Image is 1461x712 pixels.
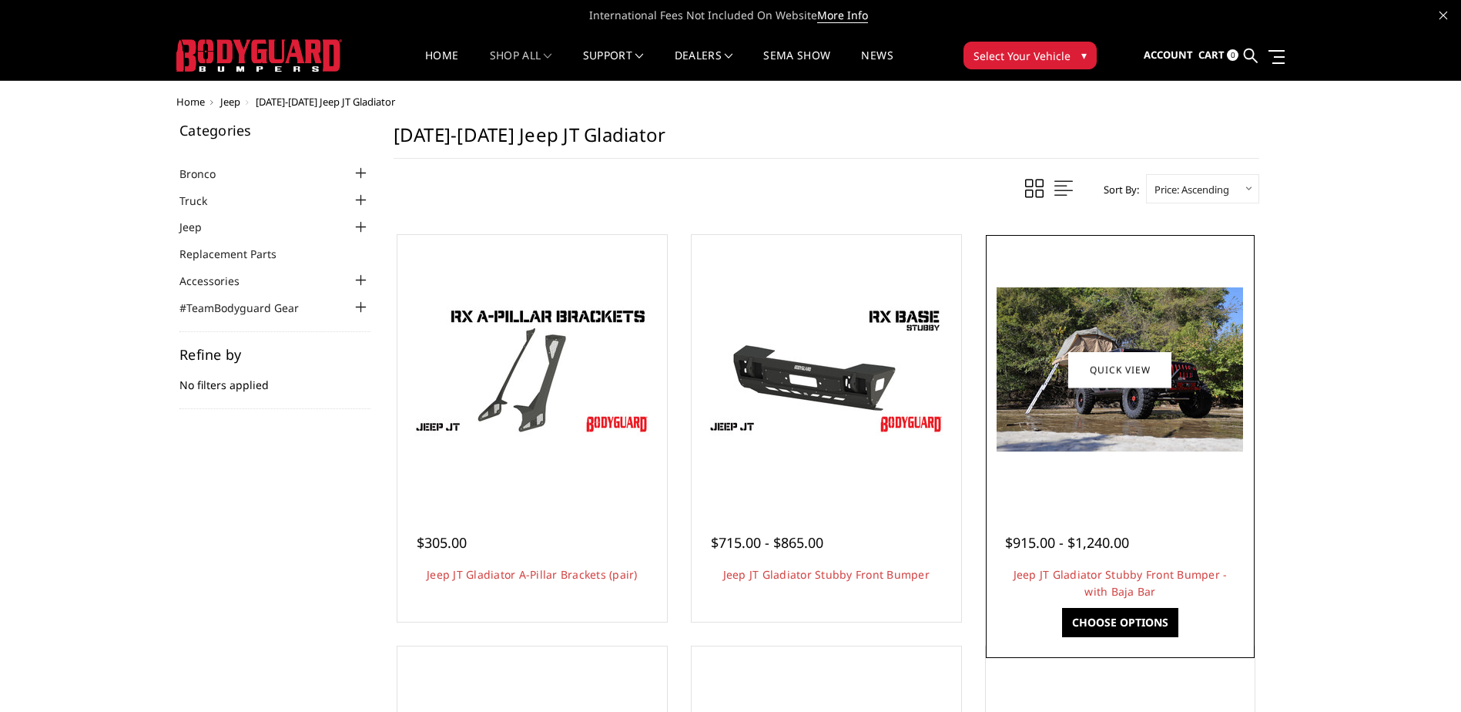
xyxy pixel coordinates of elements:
iframe: Chat Widget [1384,638,1461,712]
a: Jeep JT Gladiator Stubby Front Bumper [695,239,957,501]
div: No filters applied [179,348,370,409]
img: BODYGUARD BUMPERS [176,39,342,72]
a: Jeep [220,95,240,109]
a: Jeep [179,219,221,235]
a: More Info [817,8,868,23]
label: Sort By: [1095,178,1139,201]
a: Choose Options [1062,608,1178,637]
a: Truck [179,193,226,209]
a: Home [176,95,205,109]
a: Account [1144,35,1193,76]
span: [DATE]-[DATE] Jeep JT Gladiator [256,95,395,109]
a: Jeep JT Gladiator A-Pillar Brackets (pair) [427,567,638,582]
h5: Refine by [179,348,370,361]
span: Account [1144,48,1193,62]
a: Support [583,50,644,80]
img: Jeep JT Gladiator Stubby Front Bumper - with Baja Bar [997,287,1243,452]
a: Replacement Parts [179,246,296,262]
span: Select Your Vehicle [973,48,1071,64]
button: Select Your Vehicle [963,42,1097,69]
span: $715.00 - $865.00 [711,533,823,552]
h1: [DATE]-[DATE] Jeep JT Gladiator [394,123,1259,159]
a: #TeamBodyguard Gear [179,300,318,316]
a: Home [425,50,458,80]
a: Jeep JT Gladiator A-Pillar Brackets (pair) Jeep JT Gladiator A-Pillar Brackets (pair) [401,239,663,501]
a: News [861,50,893,80]
span: 0 [1227,49,1238,61]
a: SEMA Show [763,50,830,80]
span: $915.00 - $1,240.00 [1005,533,1129,552]
span: $305.00 [417,533,467,552]
a: Cart 0 [1198,35,1238,76]
img: Jeep JT Gladiator Stubby Front Bumper [703,301,950,439]
a: Jeep JT Gladiator Stubby Front Bumper - with Baja Bar [1014,567,1228,599]
a: Dealers [675,50,733,80]
a: Jeep JT Gladiator Stubby Front Bumper - with Baja Bar Jeep JT Gladiator Stubby Front Bumper - wit... [990,239,1252,501]
span: ▾ [1081,47,1087,63]
span: Cart [1198,48,1225,62]
a: Accessories [179,273,259,289]
a: Bronco [179,166,235,182]
h5: Categories [179,123,370,137]
a: shop all [490,50,552,80]
a: Jeep JT Gladiator Stubby Front Bumper [723,567,930,582]
a: Quick view [1068,351,1171,388]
